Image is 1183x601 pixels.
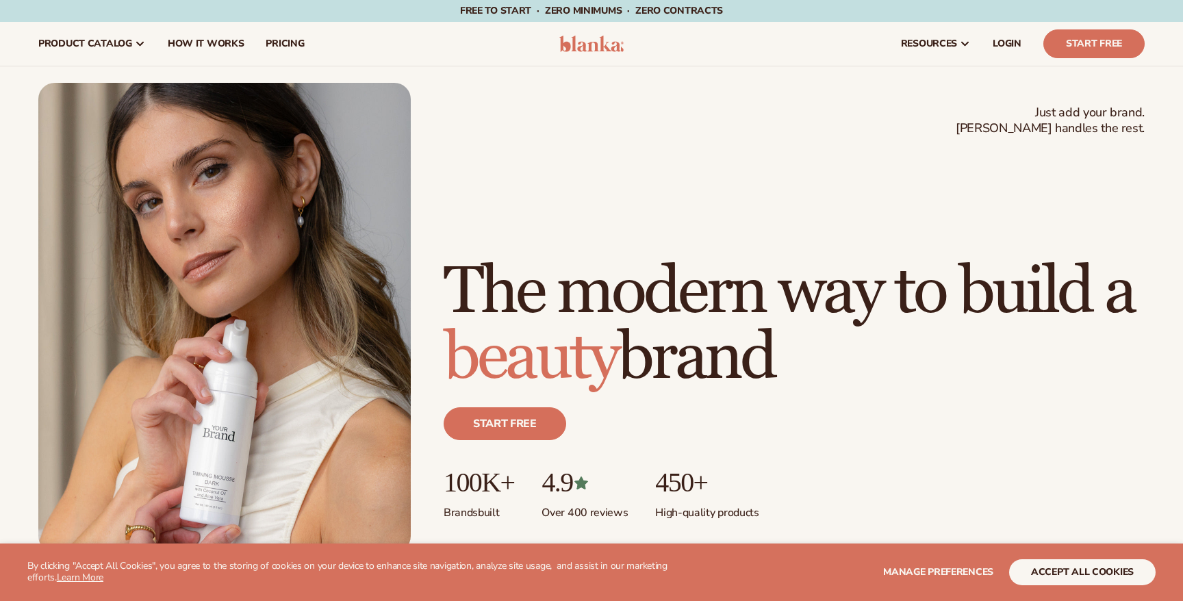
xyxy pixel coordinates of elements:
[993,38,1021,49] span: LOGIN
[883,565,993,578] span: Manage preferences
[168,38,244,49] span: How It Works
[27,561,702,584] p: By clicking "Accept All Cookies", you agree to the storing of cookies on your device to enhance s...
[883,559,993,585] button: Manage preferences
[542,468,628,498] p: 4.9
[1043,29,1145,58] a: Start Free
[655,498,759,520] p: High-quality products
[27,22,157,66] a: product catalog
[444,407,566,440] a: Start free
[1009,559,1156,585] button: accept all cookies
[956,105,1145,137] span: Just add your brand. [PERSON_NAME] handles the rest.
[901,38,957,49] span: resources
[655,468,759,498] p: 450+
[266,38,304,49] span: pricing
[38,83,411,552] img: Female holding tanning mousse.
[57,571,103,584] a: Learn More
[559,36,624,52] img: logo
[444,259,1145,391] h1: The modern way to build a brand
[444,498,514,520] p: Brands built
[890,22,982,66] a: resources
[38,38,132,49] span: product catalog
[542,498,628,520] p: Over 400 reviews
[982,22,1032,66] a: LOGIN
[157,22,255,66] a: How It Works
[444,468,514,498] p: 100K+
[255,22,315,66] a: pricing
[444,318,618,398] span: beauty
[460,4,723,17] span: Free to start · ZERO minimums · ZERO contracts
